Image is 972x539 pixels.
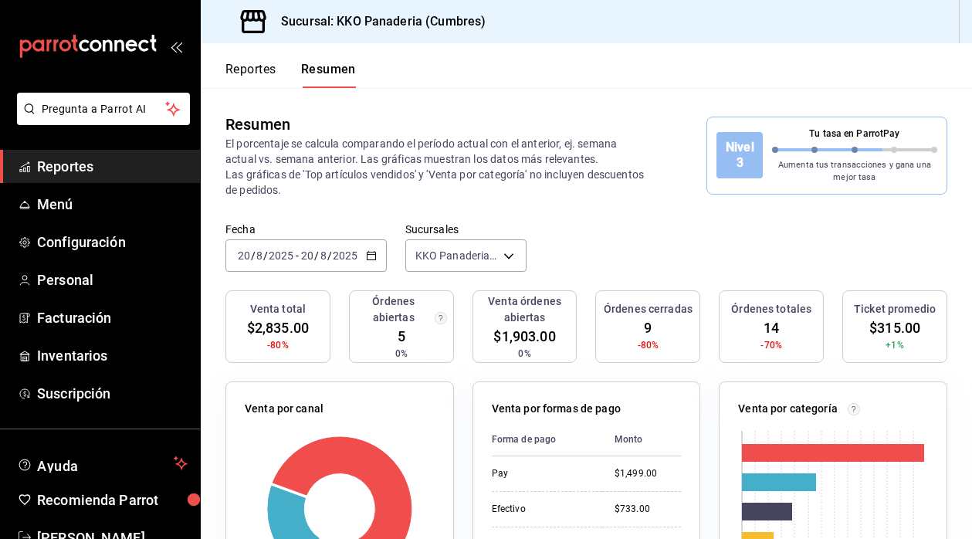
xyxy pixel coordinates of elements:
input: -- [300,249,314,262]
div: navigation tabs [225,62,356,88]
span: 14 [764,317,779,338]
div: Efectivo [492,503,590,516]
div: $733.00 [615,503,681,516]
span: -80% [638,338,659,352]
span: $1,903.00 [493,326,555,347]
div: Nivel 3 [716,132,763,178]
p: Venta por canal [245,401,323,417]
input: -- [256,249,263,262]
span: KKO Panaderia (Cumbres) [415,248,499,263]
h3: Órdenes cerradas [604,301,693,317]
span: $315.00 [869,317,920,338]
input: ---- [268,249,294,262]
span: Facturación [37,307,188,328]
button: Reportes [225,62,276,88]
span: Personal [37,269,188,290]
span: 9 [644,317,652,338]
span: -80% [267,338,289,352]
span: Inventarios [37,345,188,366]
input: -- [237,249,251,262]
span: / [327,249,332,262]
span: Reportes [37,156,188,177]
span: - [296,249,299,262]
span: / [263,249,268,262]
input: ---- [332,249,358,262]
span: 5 [398,326,405,347]
span: 0% [518,347,530,361]
label: Fecha [225,224,387,235]
button: open_drawer_menu [170,40,182,53]
button: Pregunta a Parrot AI [17,93,190,125]
div: Resumen [225,113,290,136]
h3: Órdenes totales [731,301,811,317]
span: 0% [395,347,408,361]
span: -70% [760,338,782,352]
p: El porcentaje se calcula comparando el período actual con el anterior, ej. semana actual vs. sema... [225,136,646,198]
input: -- [320,249,327,262]
h3: Venta total [250,301,306,317]
div: Pay [492,467,590,480]
p: Tu tasa en ParrotPay [772,127,937,141]
span: Configuración [37,232,188,253]
th: Monto [602,423,681,456]
h3: Sucursal: KKO Panaderia (Cumbres) [269,12,486,31]
h3: Órdenes abiertas [356,293,432,326]
span: $2,835.00 [247,317,309,338]
span: Pregunta a Parrot AI [42,101,166,117]
p: Venta por categoría [738,401,838,417]
span: Recomienda Parrot [37,490,188,510]
h3: Ticket promedio [854,301,936,317]
button: Resumen [301,62,356,88]
span: / [251,249,256,262]
a: Pregunta a Parrot AI [11,112,190,128]
p: Venta por formas de pago [492,401,621,417]
span: Menú [37,194,188,215]
span: Ayuda [37,454,168,473]
p: Aumenta tus transacciones y gana una mejor tasa [772,159,937,185]
th: Forma de pago [492,423,602,456]
span: / [314,249,319,262]
h3: Venta órdenes abiertas [479,293,571,326]
span: Suscripción [37,383,188,404]
label: Sucursales [405,224,527,235]
span: +1% [886,338,903,352]
div: $1,499.00 [615,467,681,480]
